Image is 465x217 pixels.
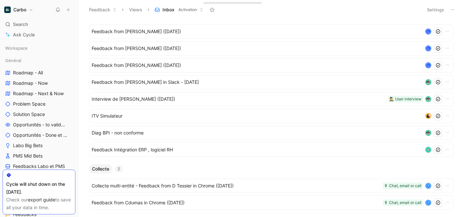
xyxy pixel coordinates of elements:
[3,120,75,130] a: Opportunités - to validate
[89,24,454,39] a: Feedback from [PERSON_NAME] ([DATE])L
[89,179,454,193] a: Collecte multi-entité - Feedback from D Tessier in Chrome ([DATE])🎙 Chat, email or callP
[13,90,64,97] span: Roadmap - Next & Now
[3,141,75,150] a: Labo Big Bets
[92,78,420,86] span: Feedback from [PERSON_NAME] in Slack - [DATE]
[92,146,420,154] span: Feedback Intégration ERP , logiciel RH
[89,126,454,140] a: Diag BPI - non conformeavatar
[13,163,65,170] span: Feedbacks Labo et PMS
[426,184,431,188] div: P
[92,61,420,69] span: Feedback from [PERSON_NAME] ([DATE])
[3,30,75,40] a: Ask Cycle
[3,78,75,88] a: Roadmap - Now
[4,6,11,13] img: Carbo
[3,99,75,109] a: Problem Space
[13,101,45,107] span: Problem Space
[13,20,28,28] span: Search
[3,19,75,29] div: Search
[13,7,26,13] h1: Carbo
[92,95,385,103] span: Interview de [PERSON_NAME] ([DATE])
[5,45,28,51] span: Workspace
[3,151,75,161] a: PMS Mid Bets
[13,111,45,118] span: Solution Space
[92,112,420,120] span: ITV Simulateur
[89,143,454,157] a: Feedback Intégration ERP , logiciel RHavatar
[92,166,109,172] span: Collecte
[92,28,420,35] span: Feedback from [PERSON_NAME] ([DATE])
[3,89,75,98] a: Roadmap - Next & Now
[13,121,67,128] span: Opportunités - to validate
[89,75,454,89] a: Feedback from [PERSON_NAME] in Slack - [DATE]avatar
[384,199,421,206] div: 🎙 Chat, email or call
[424,5,447,14] button: Settings
[426,147,431,152] img: avatar
[13,31,35,39] span: Ask Cycle
[3,5,35,14] button: CarboCarbo
[6,196,72,211] div: Check our to save all your data in time.
[86,5,120,15] button: Feedback
[86,164,457,212] div: Collecte2
[152,5,206,15] button: InboxActivation
[426,97,431,101] img: avatar
[3,56,75,182] div: GénéralRoadmap - AllRoadmap - NowRoadmap - Next & NowProblem SpaceSolution SpaceOpportunités - to...
[92,182,380,190] span: Collecte multi-entité - Feedback from D Tessier in Chrome ([DATE])
[89,41,454,56] a: Feedback from [PERSON_NAME] ([DATE])L
[89,92,454,106] a: Interview de [PERSON_NAME] ([DATE])🕵️‍♂️ User interviewavatar
[89,58,454,72] a: Feedback from [PERSON_NAME] ([DATE])L
[426,46,431,51] div: L
[3,161,75,171] a: Feedbacks Labo et PMS
[28,197,55,202] a: export guide
[126,5,145,15] button: Views
[13,80,48,86] span: Roadmap - Now
[162,6,174,13] span: Inbox
[3,68,75,78] a: Roadmap - All
[389,96,421,102] div: 🕵️‍♂️ User interview
[5,57,21,64] span: Général
[178,6,197,13] span: Activation
[92,199,380,207] span: Feedback from Cdumas in Chrome ([DATE])
[13,132,68,138] span: Opportunités - Done et cancelled
[426,80,431,84] img: avatar
[115,166,123,172] div: 2
[92,129,420,137] span: Diag BPI - non conforme
[426,131,431,135] img: avatar
[426,200,431,205] div: P
[89,164,112,173] button: Collecte
[89,196,454,210] a: Feedback from Cdumas in Chrome ([DATE])🎙 Chat, email or callP
[384,183,421,189] div: 🎙 Chat, email or call
[13,70,43,76] span: Roadmap - All
[92,45,420,52] span: Feedback from [PERSON_NAME] ([DATE])
[3,130,75,140] a: Opportunités - Done et cancelled
[3,56,75,65] div: Général
[3,43,75,53] div: Workspace
[13,153,43,159] span: PMS Mid Bets
[426,114,431,118] img: avatar
[3,109,75,119] a: Solution Space
[89,109,454,123] a: ITV Simulateuravatar
[426,63,431,68] div: L
[6,180,72,196] div: Cycle will shut down on the [DATE].
[426,29,431,34] div: L
[13,142,43,149] span: Labo Big Bets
